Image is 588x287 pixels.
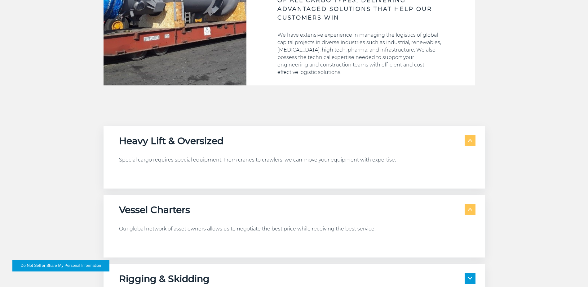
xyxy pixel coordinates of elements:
[119,226,375,232] span: Our global network of asset owners allows us to negotiate the best price while receiving the best...
[468,208,472,211] img: arrow
[119,273,210,285] h5: Rigging & Skidding
[119,157,396,163] span: Special cargo requires special equipment. From cranes to crawlers, we can move your equipment wit...
[119,135,223,147] h5: Heavy Lift & Oversized
[557,257,588,287] iframe: Chat Widget
[468,277,472,280] img: arrow
[277,31,444,76] p: We have extensive experience in managing the logistics of global capital projects in diverse indu...
[468,139,472,142] img: arrow
[12,260,109,271] button: Do Not Sell or Share My Personal Information
[119,204,190,216] h5: Vessel Charters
